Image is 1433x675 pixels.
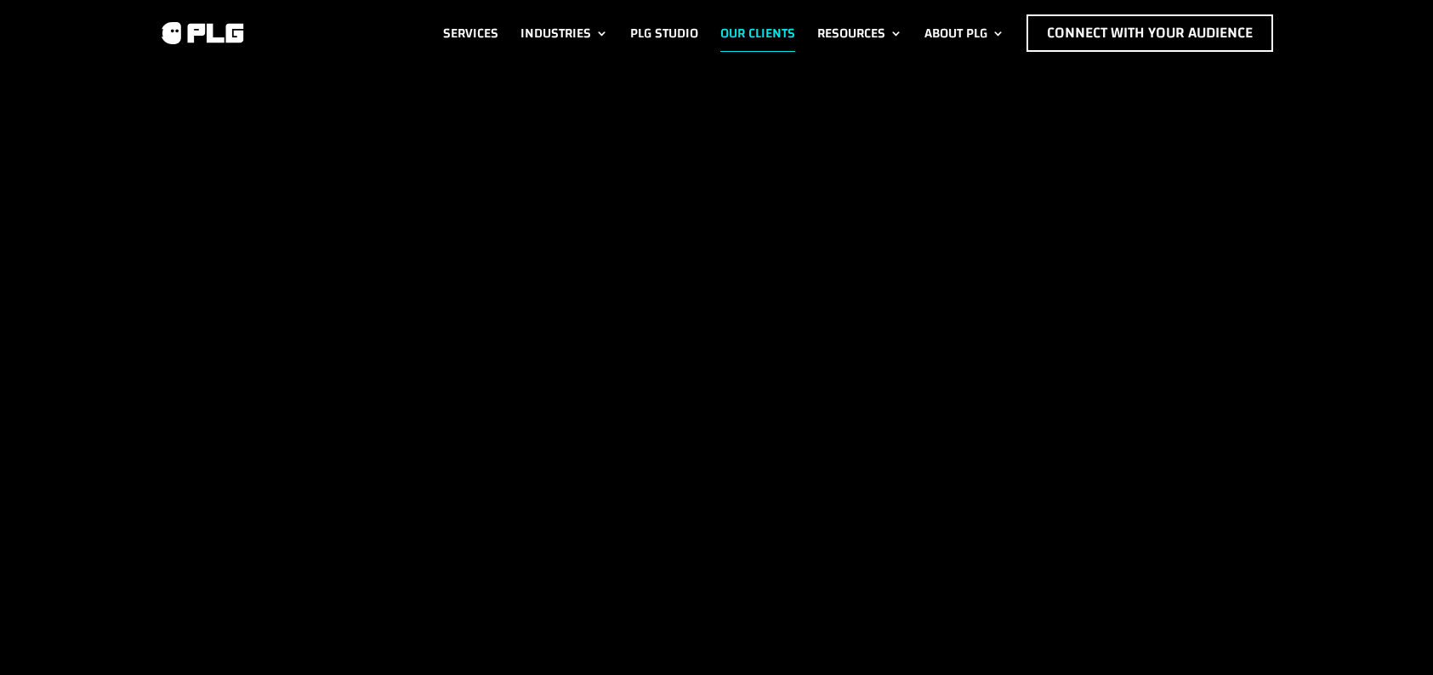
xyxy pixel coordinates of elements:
a: Services [443,14,498,52]
a: Our Clients [720,14,795,52]
a: Industries [520,14,608,52]
a: About PLG [924,14,1004,52]
a: Resources [817,14,902,52]
a: Connect with Your Audience [1026,14,1273,52]
a: PLG Studio [630,14,698,52]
